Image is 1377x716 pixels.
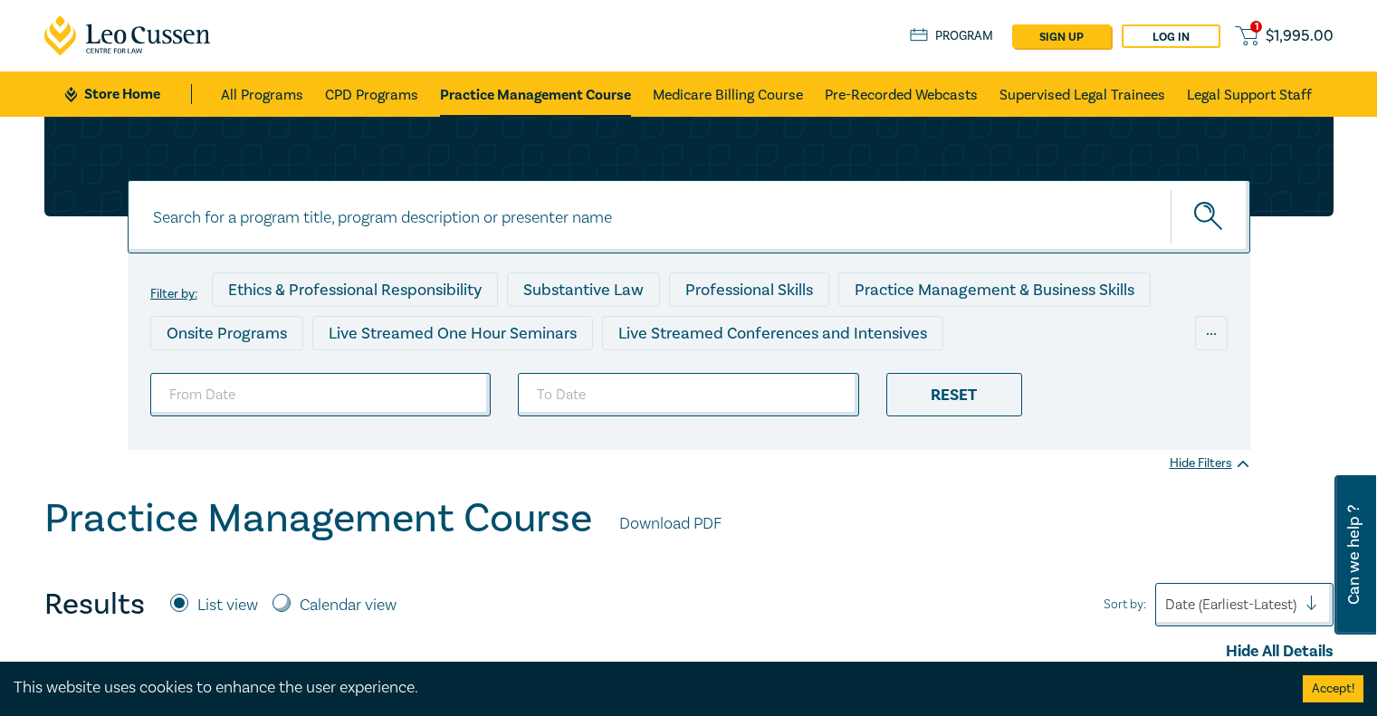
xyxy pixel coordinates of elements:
[1122,24,1220,48] a: Log in
[825,72,978,117] a: Pre-Recorded Webcasts
[838,272,1151,307] div: Practice Management & Business Skills
[1012,24,1111,48] a: sign up
[507,272,660,307] div: Substantive Law
[212,272,498,307] div: Ethics & Professional Responsibility
[1250,21,1262,33] span: 1
[150,359,437,394] div: Live Streamed Practical Workshops
[14,676,1276,700] div: This website uses cookies to enhance the user experience.
[1187,72,1312,117] a: Legal Support Staff
[664,359,862,394] div: 10 CPD Point Packages
[44,495,592,542] h1: Practice Management Course
[1266,26,1334,46] span: $ 1,995.00
[150,287,197,301] label: Filter by:
[1165,595,1169,615] input: Sort by
[150,373,492,416] input: From Date
[1104,595,1146,615] span: Sort by:
[518,373,859,416] input: To Date
[65,84,191,104] a: Store Home
[440,72,631,117] a: Practice Management Course
[1170,454,1250,473] div: Hide Filters
[602,316,943,350] div: Live Streamed Conferences and Intensives
[128,180,1250,253] input: Search for a program title, program description or presenter name
[619,512,722,536] a: Download PDF
[1345,486,1363,624] span: Can we help ?
[669,272,829,307] div: Professional Skills
[1303,675,1363,702] button: Accept cookies
[1195,316,1228,350] div: ...
[221,72,303,117] a: All Programs
[999,72,1165,117] a: Supervised Legal Trainees
[653,72,803,117] a: Medicare Billing Course
[886,373,1022,416] div: Reset
[871,359,1038,394] div: National Programs
[44,640,1334,663] div: Hide All Details
[446,359,655,394] div: Pre-Recorded Webcasts
[312,316,593,350] div: Live Streamed One Hour Seminars
[150,316,303,350] div: Onsite Programs
[300,594,397,617] label: Calendar view
[325,72,418,117] a: CPD Programs
[44,587,145,623] h4: Results
[197,594,258,617] label: List view
[910,26,994,46] a: Program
